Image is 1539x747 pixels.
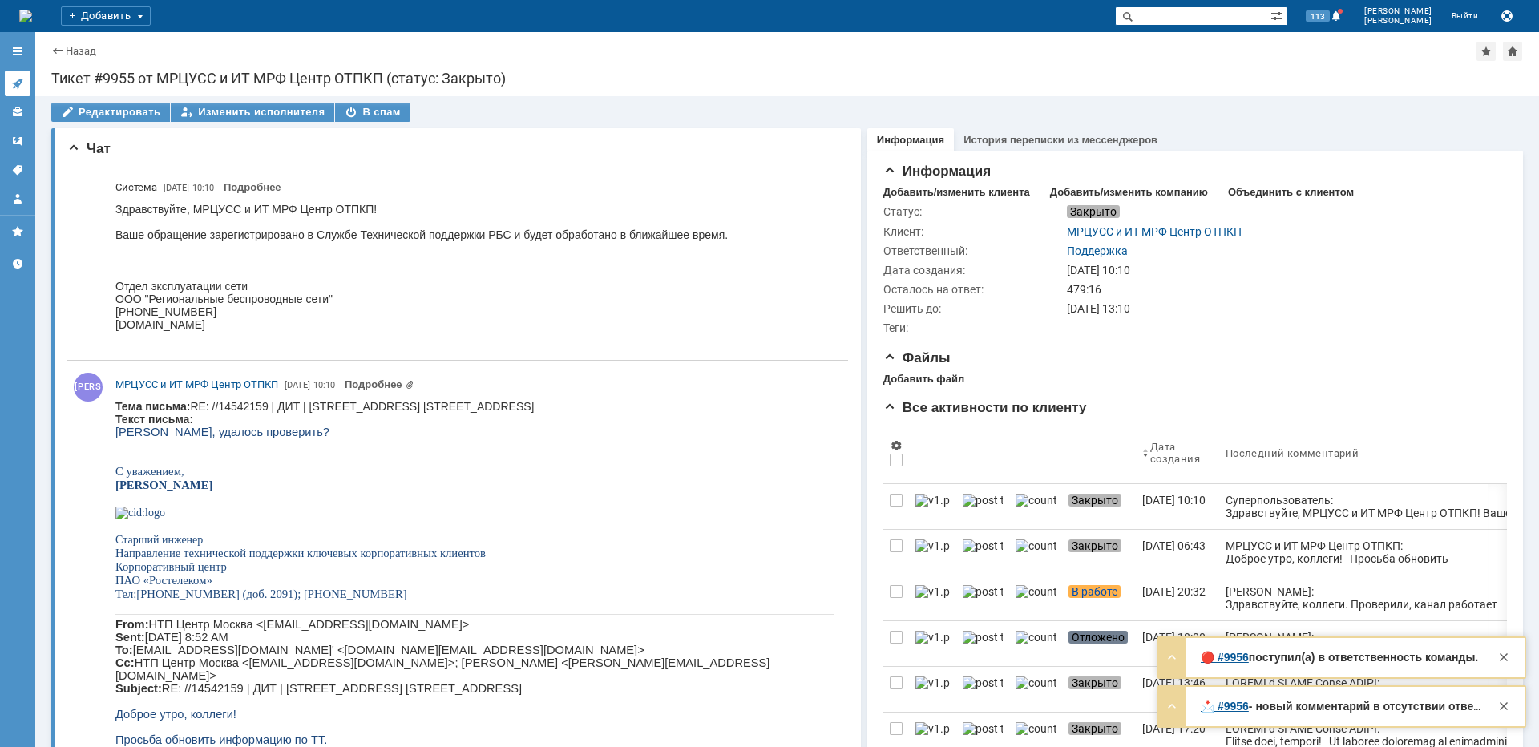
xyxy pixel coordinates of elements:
a: МРЦУСС и ИТ МРФ Центр ОТПКП [1067,225,1242,238]
img: v1.png [915,722,950,735]
div: [DATE] 10:10 [1142,494,1206,507]
a: Поддержка [1067,244,1128,257]
div: Добавить файл [883,373,964,386]
a: 🔴 #9956 [1201,651,1249,664]
a: post ticket.png [956,575,1009,620]
img: v1.png [915,631,950,644]
a: post ticket.png [956,667,1009,712]
a: [EMAIL_ADDRESS][DOMAIN_NAME] [230,526,429,539]
a: v1.png [909,621,956,666]
a: Отложено [1062,621,1136,666]
a: [DATE] 10:10 [1136,484,1219,529]
div: Дата создания: [883,264,1064,277]
a: Активности [5,71,30,96]
a: counter.png [1009,667,1062,712]
a: [DATE] 18:00 [1136,621,1219,666]
span: [DATE] [164,183,189,193]
a: Закрыто [1062,484,1136,529]
span: Система [115,181,157,193]
span: Закрыто [1068,676,1121,689]
div: Объединить с клиентом [1228,186,1354,199]
div: Добавить [61,6,151,26]
span: Отложено [1068,631,1128,644]
a: v1.png [909,530,956,575]
span: Закрыто [1067,205,1120,218]
a: v1.png [909,575,956,620]
img: v1.png [915,585,950,598]
span: Система [115,180,157,196]
span: Настройки [890,439,903,452]
a: counter.png [1009,621,1062,666]
a: В работе [1062,575,1136,620]
div: Решить до: [883,302,1064,315]
a: v1.png [909,484,956,529]
strong: поступил(а) в ответственность команды. [1249,651,1478,664]
button: Сохранить лог [1497,6,1517,26]
a: МРЦУСС и ИТ МРФ Центр ОТПКП [115,377,278,393]
span: МРЦУСС и ИТ МРФ Центр ОТПКП [115,378,278,390]
div: Статус: [883,205,1064,218]
a: Суперпользователь: Здравствуйте, МРЦУСС и ИТ МРФ Центр ОТПКП! Ваше обращение зарегистрировано в С... [1219,484,1522,529]
a: Шаблоны комментариев [5,128,30,154]
span: Закрыто [1068,539,1121,552]
span: Закрыто [1068,494,1121,507]
a: Перейти на домашнюю страницу [19,10,32,22]
img: counter.png [1016,676,1056,689]
div: Суперпользователь: Здравствуйте, МРЦУСС и ИТ МРФ Центр ОТПКП! Ваше обращение зарегистрировано в С... [1226,494,1516,571]
div: Развернуть [1162,648,1182,667]
a: Закрыто [1062,667,1136,712]
a: История переписки из мессенджеров [963,134,1157,146]
img: post ticket.png [963,722,1003,735]
span: 10:10 [192,183,214,193]
img: counter.png [1016,494,1056,507]
a: Информация [877,134,944,146]
a: counter.png [1009,530,1062,575]
a: post ticket.png [956,484,1009,529]
div: Тикет #9955 от МРЦУСС и ИТ МРФ Центр ОТПКП (статус: Закрыто) [51,71,1523,87]
img: post ticket.png [963,585,1003,598]
img: post ticket.png [963,631,1003,644]
a: Подробнее [224,181,281,193]
div: [DATE] 18:00 [1142,631,1206,644]
div: Добавить в избранное [1476,42,1496,61]
a: [DATE] 13:46 [1136,667,1219,712]
img: v1.png [915,676,950,689]
div: [DATE] 10:10 [1067,264,1497,277]
img: post ticket.png [963,494,1003,507]
img: post ticket.png [963,539,1003,552]
a: Клиенты [5,99,30,125]
div: Последний комментарий [1226,447,1359,459]
a: [PERSON_NAME]: Здравствуйте, коллеги. У нас нет канала с таким адресом и номером vlan. [1219,621,1522,666]
div: [DATE] 17:20 [1142,722,1206,735]
span: [PERSON_NAME] [1364,6,1432,16]
img: v1.png [915,539,950,552]
span: [DATE] [285,380,310,390]
img: logo [19,10,32,22]
div: [PERSON_NAME]: Здравствуйте, коллеги. Проверили, канал работает штатно,потерь и прерываний не фик... [1226,585,1516,624]
a: counter.png [1009,484,1062,529]
img: counter.png [1016,585,1056,598]
div: [DATE] 13:46 [1142,676,1206,689]
a: v1.png [909,667,956,712]
a: 📩 #9956 [1201,700,1249,713]
a: Прикреплены файлы: image001.png [345,378,414,390]
div: Развернуть [1162,697,1182,716]
img: post ticket.png [963,676,1003,689]
a: [EMAIL_ADDRESS][DOMAIN_NAME] [229,551,428,564]
div: [DATE] 06:43 [1142,539,1206,552]
span: Все активности по клиенту [883,400,1087,415]
span: Закрыто [1068,722,1121,735]
span: 113 [1306,10,1330,22]
a: [PERSON_NAME]: Здравствуйте, коллеги. Проверили, канал работает штатно,потерь и прерываний не фик... [1219,575,1522,620]
div: Клиент: [883,225,1064,238]
div: Здравствуйте, [EMAIL_ADDRESS][DOMAIN_NAME] ! Ваше обращение зарегистрировано в Службе Технической... [1201,700,1483,713]
div: Закрыть [1494,648,1513,667]
a: Закрыто [1062,530,1136,575]
span: Чат [67,141,111,156]
a: post ticket.png [956,530,1009,575]
span: Файлы [883,350,951,365]
a: Теги [5,157,30,183]
a: [DATE] 06:43 [1136,530,1219,575]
